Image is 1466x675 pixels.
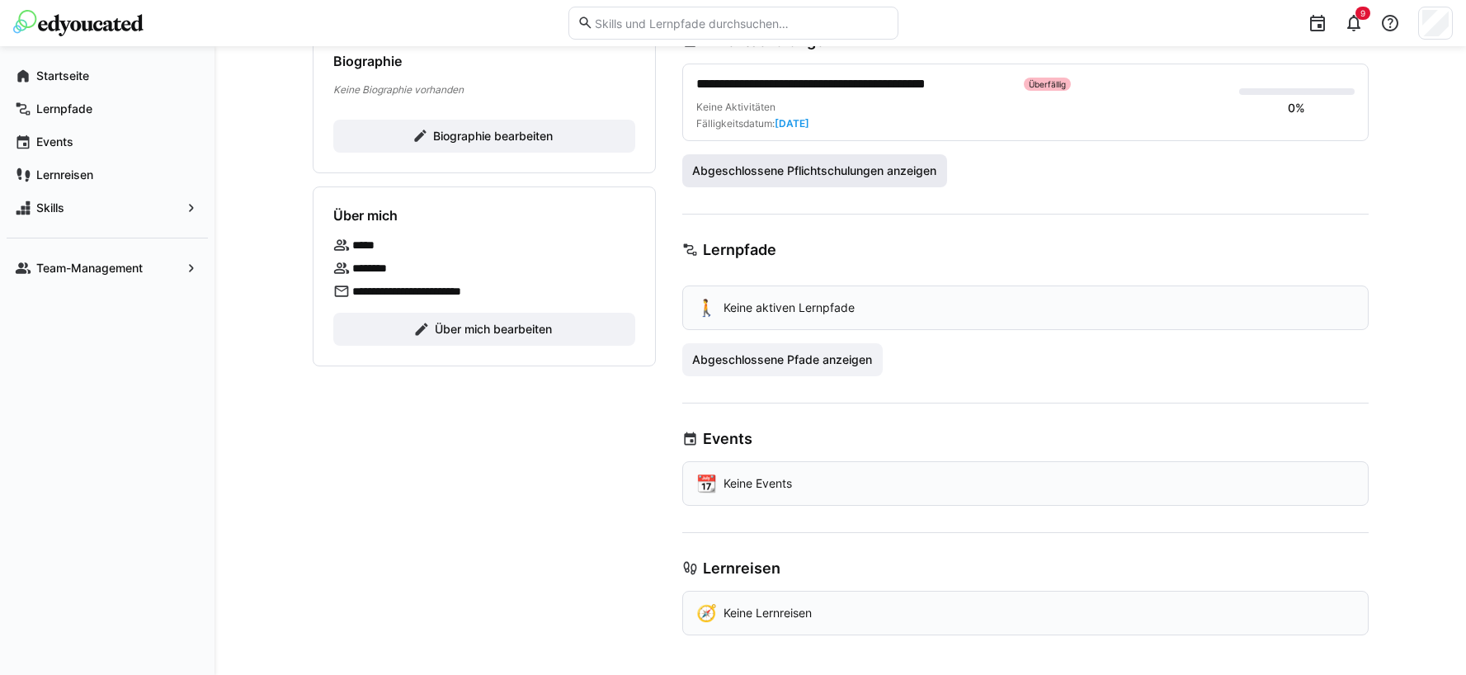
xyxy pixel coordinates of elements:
button: Biographie bearbeiten [333,120,635,153]
span: Biographie bearbeiten [431,128,555,144]
div: 🚶 [696,300,717,316]
input: Skills und Lernpfade durchsuchen… [593,16,889,31]
p: Keine Biographie vorhanden [333,83,635,97]
span: Keine Aktivitäten [696,101,775,113]
h3: Events [703,430,752,448]
h3: Lernreisen [703,559,780,578]
h3: Lernpfade [703,241,776,259]
p: Keine aktiven Lernpfade [724,300,855,316]
button: Abgeschlossene Pflichtschulungen anzeigen [682,154,948,187]
div: 0% [1288,100,1305,116]
span: 9 [1360,8,1365,18]
button: Abgeschlossene Pfade anzeigen [682,343,884,376]
div: 🧭 [696,605,717,621]
p: Keine Lernreisen [724,605,812,621]
span: Abgeschlossene Pfade anzeigen [690,352,874,368]
span: Über mich bearbeiten [432,321,554,337]
div: 📆 [696,475,717,492]
h4: Über mich [333,207,398,224]
span: Abgeschlossene Pflichtschulungen anzeigen [690,163,939,179]
button: Über mich bearbeiten [333,313,635,346]
h4: Biographie [333,53,402,69]
p: Keine Events [724,475,792,492]
div: Überfällig [1024,78,1071,91]
div: Fälligkeitsdatum: [696,117,809,130]
span: [DATE] [775,117,809,130]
